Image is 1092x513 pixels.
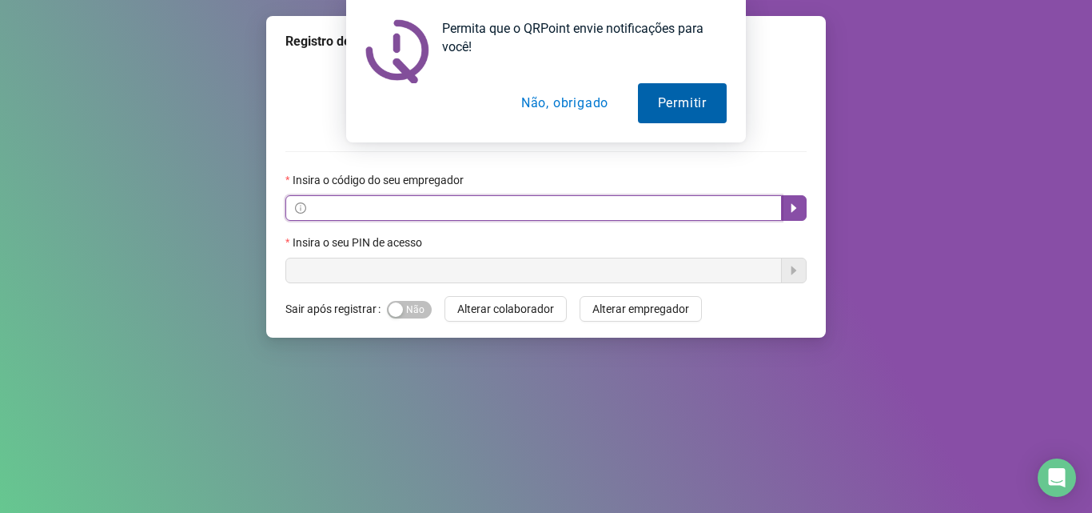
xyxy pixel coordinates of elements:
span: info-circle [295,202,306,214]
label: Insira o seu PIN de acesso [285,234,432,251]
label: Insira o código do seu empregador [285,171,474,189]
button: Alterar empregador [580,296,702,322]
button: Não, obrigado [501,83,628,123]
div: Permita que o QRPoint envie notificações para você! [429,19,727,56]
label: Sair após registrar [285,296,387,322]
img: notification icon [365,19,429,83]
span: Alterar empregador [592,300,689,318]
div: Open Intercom Messenger [1038,459,1076,497]
span: Alterar colaborador [457,300,554,318]
span: caret-right [787,202,800,214]
button: Alterar colaborador [444,296,567,322]
button: Permitir [638,83,727,123]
